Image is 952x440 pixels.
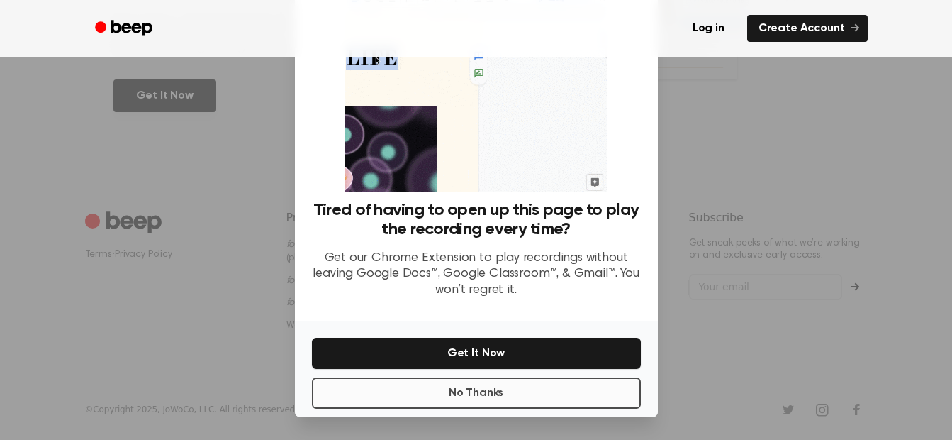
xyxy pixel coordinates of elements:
p: Get our Chrome Extension to play recordings without leaving Google Docs™, Google Classroom™, & Gm... [312,251,641,299]
button: Get It Now [312,338,641,369]
a: Create Account [747,15,868,42]
button: No Thanks [312,378,641,409]
h3: Tired of having to open up this page to play the recording every time? [312,201,641,239]
a: Log in [678,12,739,45]
a: Beep [85,15,165,43]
